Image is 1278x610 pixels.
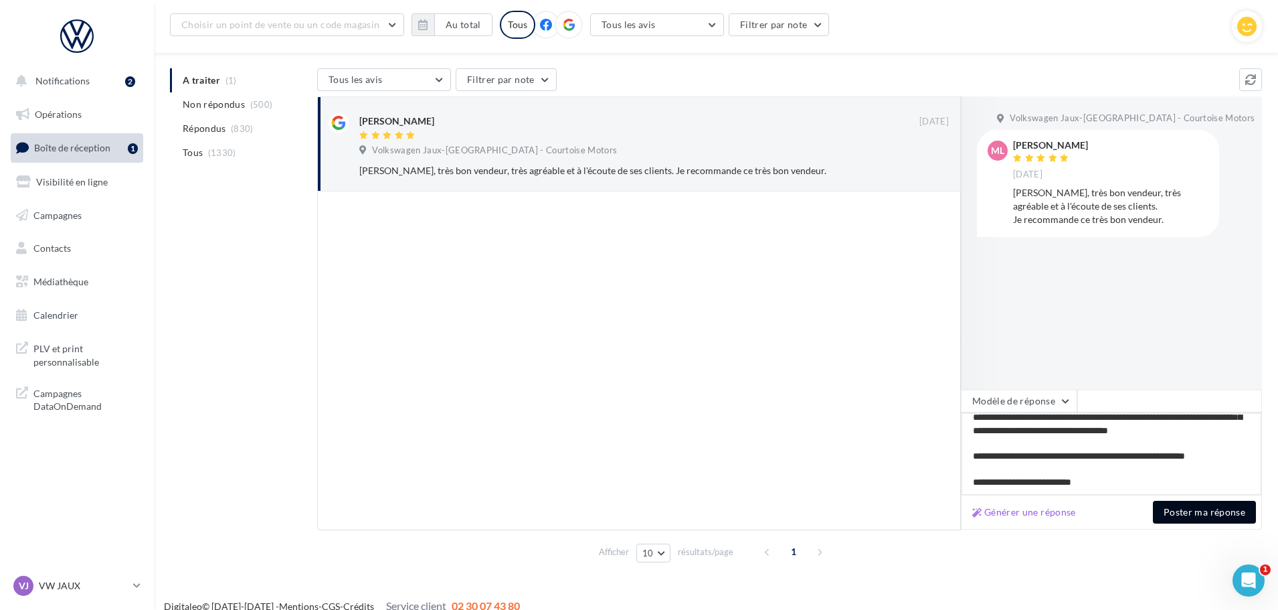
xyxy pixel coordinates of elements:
[412,13,492,36] button: Au total
[39,579,128,593] p: VW JAUX
[33,242,71,254] span: Contacts
[8,168,146,196] a: Visibilité en ligne
[359,164,862,177] div: [PERSON_NAME], très bon vendeur, très agréable et à l'écoute de ses clients. Je recommande ce trè...
[8,133,146,162] a: Boîte de réception1
[1153,501,1256,524] button: Poster ma réponse
[636,544,670,562] button: 10
[231,123,254,134] span: (830)
[8,100,146,129] a: Opérations
[35,75,90,86] span: Notifications
[1233,564,1265,597] iframe: Intercom live chat
[33,276,88,287] span: Médiathèque
[1013,141,1088,150] div: [PERSON_NAME]
[183,146,203,159] span: Tous
[250,99,273,110] span: (500)
[33,309,78,321] span: Calendrier
[1260,564,1271,575] span: 1
[1013,186,1208,226] div: [PERSON_NAME], très bon vendeur, très agréable et à l'écoute de ses clients. Je recommande ce trè...
[919,116,949,128] span: [DATE]
[329,74,383,85] span: Tous les avis
[33,209,82,220] span: Campagnes
[36,176,108,187] span: Visibilité en ligne
[602,19,656,30] span: Tous les avis
[125,76,135,87] div: 2
[208,147,236,158] span: (1330)
[456,68,557,91] button: Filtrer par note
[967,504,1081,520] button: Générer une réponse
[8,334,146,374] a: PLV et print personnalisable
[181,19,379,30] span: Choisir un point de vente ou un code magasin
[1010,112,1255,125] span: Volkswagen Jaux-[GEOGRAPHIC_DATA] - Courtoise Motors
[33,384,138,413] span: Campagnes DataOnDemand
[729,13,830,36] button: Filtrer par note
[961,390,1077,412] button: Modèle de réponse
[783,541,804,562] span: 1
[8,268,146,296] a: Médiathèque
[599,546,629,558] span: Afficher
[642,548,654,558] span: 10
[183,122,226,135] span: Répondus
[317,68,451,91] button: Tous les avis
[183,98,245,111] span: Non répondus
[359,115,434,128] div: [PERSON_NAME]
[11,573,143,599] a: VJ VW JAUX
[590,13,724,36] button: Tous les avis
[991,144,1004,157] span: Ml
[8,67,141,95] button: Notifications 2
[678,546,733,558] span: résultats/page
[434,13,492,36] button: Au total
[8,301,146,329] a: Calendrier
[170,13,404,36] button: Choisir un point de vente ou un code magasin
[1013,169,1042,181] span: [DATE]
[372,145,617,157] span: Volkswagen Jaux-[GEOGRAPHIC_DATA] - Courtoise Motors
[8,202,146,230] a: Campagnes
[19,579,29,593] span: VJ
[33,339,138,368] span: PLV et print personnalisable
[500,11,535,39] div: Tous
[34,142,110,153] span: Boîte de réception
[35,108,82,120] span: Opérations
[8,379,146,418] a: Campagnes DataOnDemand
[128,143,138,154] div: 1
[8,234,146,262] a: Contacts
